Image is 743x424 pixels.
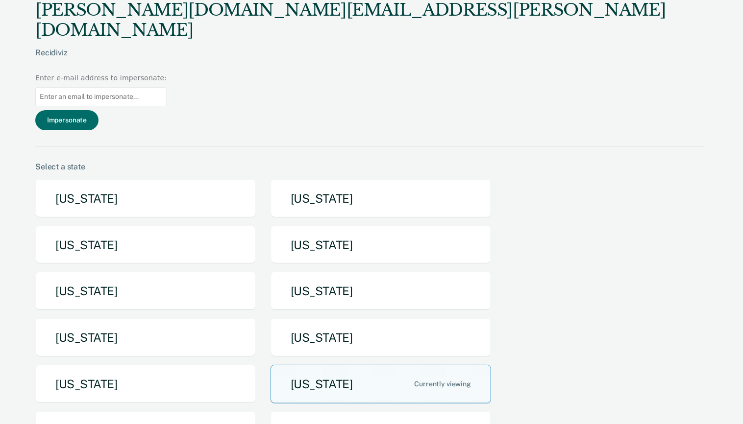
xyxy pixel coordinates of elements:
div: Enter e-mail address to impersonate: [35,73,167,83]
button: [US_STATE] [35,365,256,403]
button: [US_STATE] [271,365,491,403]
button: [US_STATE] [271,179,491,218]
div: Select a state [35,162,704,171]
div: Recidiviz [35,48,704,73]
button: [US_STATE] [35,318,256,357]
button: Impersonate [35,110,99,130]
button: [US_STATE] [35,272,256,310]
button: [US_STATE] [35,226,256,264]
button: [US_STATE] [271,226,491,264]
input: Enter an email to impersonate... [35,87,167,106]
button: [US_STATE] [271,318,491,357]
button: [US_STATE] [35,179,256,218]
button: [US_STATE] [271,272,491,310]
